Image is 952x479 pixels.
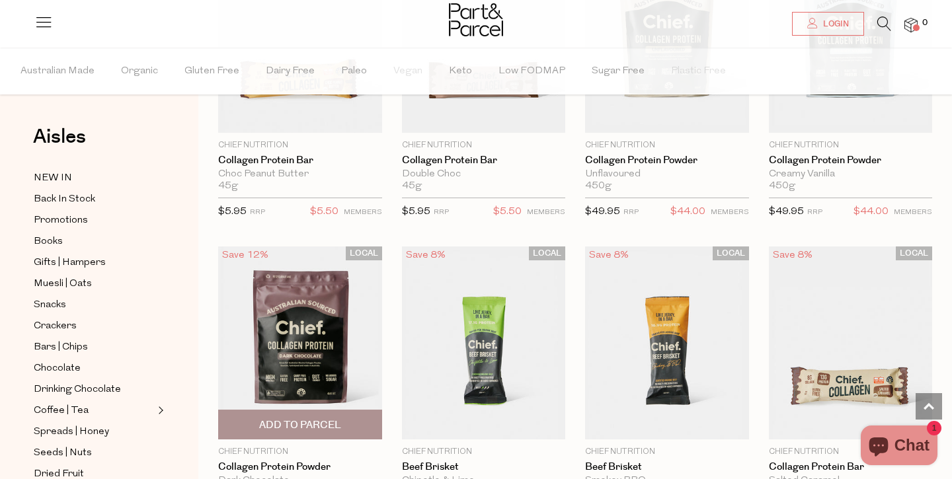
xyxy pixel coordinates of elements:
[218,446,382,458] p: Chief Nutrition
[218,246,272,264] div: Save 12%
[341,48,367,94] span: Paleo
[266,48,315,94] span: Dairy Free
[218,155,382,166] a: Collagen Protein Bar
[402,446,566,458] p: Chief Nutrition
[34,403,89,419] span: Coffee | Tea
[585,461,749,473] a: Beef Brisket
[250,209,265,216] small: RRP
[592,48,645,94] span: Sugar Free
[33,127,86,160] a: Aisles
[769,168,933,180] div: Creamy Vanilla
[346,246,382,260] span: LOCAL
[34,318,154,334] a: Crackers
[769,180,795,192] span: 450g
[807,209,822,216] small: RRP
[585,168,749,180] div: Unflavoured
[33,122,86,151] span: Aisles
[769,446,933,458] p: Chief Nutrition
[34,212,154,229] a: Promotions
[585,446,749,458] p: Chief Nutrition
[34,234,63,250] span: Books
[218,461,382,473] a: Collagen Protein Powder
[344,209,382,216] small: MEMBERS
[20,48,95,94] span: Australian Made
[585,155,749,166] a: Collagen Protein Powder
[155,402,164,418] button: Expand/Collapse Coffee | Tea
[670,203,705,221] span: $44.00
[402,461,566,473] a: Beef Brisket
[711,209,749,216] small: MEMBERS
[769,246,816,264] div: Save 8%
[919,17,931,29] span: 0
[34,402,154,419] a: Coffee | Tea
[894,209,932,216] small: MEMBERS
[34,318,77,334] span: Crackers
[34,276,154,292] a: Muesli | Oats
[769,207,804,217] span: $49.95
[434,209,449,216] small: RRP
[34,424,109,440] span: Spreads | Honey
[585,180,612,192] span: 450g
[585,246,749,439] img: Beef Brisket
[34,445,154,461] a: Seeds | Nuts
[402,246,450,264] div: Save 8%
[34,170,154,186] a: NEW IN
[34,170,72,186] span: NEW IN
[34,254,154,271] a: Gifts | Hampers
[493,203,522,221] span: $5.50
[218,168,382,180] div: Choc Peanut Butter
[671,48,726,94] span: Plastic Free
[34,191,154,207] a: Back In Stock
[34,339,154,355] a: Bars | Chips
[402,180,422,192] span: 45g
[769,155,933,166] a: Collagen Protein Powder
[402,139,566,151] p: Chief Nutrition
[34,192,95,207] span: Back In Stock
[34,276,92,292] span: Muesli | Oats
[402,155,566,166] a: Collagen Protein Bar
[449,3,503,36] img: Part&Parcel
[34,361,81,377] span: Chocolate
[218,207,247,217] span: $5.95
[121,48,158,94] span: Organic
[623,209,639,216] small: RRP
[34,424,154,440] a: Spreads | Honey
[585,139,749,151] p: Chief Nutrition
[34,255,106,271] span: Gifts | Hampers
[853,203,889,221] span: $44.00
[769,461,933,473] a: Collagen Protein Bar
[34,297,66,313] span: Snacks
[34,360,154,377] a: Chocolate
[585,207,620,217] span: $49.95
[259,418,341,432] span: Add To Parcel
[449,48,472,94] span: Keto
[310,203,338,221] span: $5.50
[402,246,566,439] img: Beef Brisket
[713,246,749,260] span: LOCAL
[184,48,239,94] span: Gluten Free
[527,209,565,216] small: MEMBERS
[792,12,864,36] a: Login
[218,246,382,439] img: Collagen Protein Powder
[820,18,849,30] span: Login
[896,246,932,260] span: LOCAL
[218,410,382,439] button: Add To Parcel
[34,213,88,229] span: Promotions
[34,233,154,250] a: Books
[529,246,565,260] span: LOCAL
[34,340,88,355] span: Bars | Chips
[393,48,422,94] span: Vegan
[218,139,382,151] p: Chief Nutrition
[218,180,238,192] span: 45g
[402,168,566,180] div: Double Choc
[585,246,633,264] div: Save 8%
[769,139,933,151] p: Chief Nutrition
[402,207,430,217] span: $5.95
[857,425,941,468] inbox-online-store-chat: Shopify online store chat
[34,381,154,398] a: Drinking Chocolate
[769,246,933,439] img: Collagen Protein Bar
[34,297,154,313] a: Snacks
[34,445,92,461] span: Seeds | Nuts
[34,382,121,398] span: Drinking Chocolate
[498,48,565,94] span: Low FODMAP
